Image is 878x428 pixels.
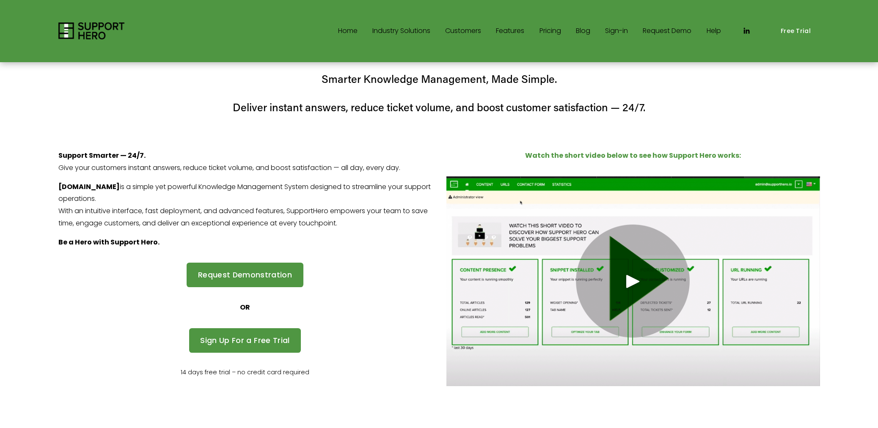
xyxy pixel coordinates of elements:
p: 14 days free trial – no credit card required [58,367,432,378]
a: Free Trial [771,21,820,41]
div: Play [623,271,643,291]
img: Support Hero [58,22,125,39]
a: Sign Up For a Free Trial [189,328,301,353]
strong: Support Smarter — 24/7. [58,151,146,160]
a: Help [707,24,721,38]
p: is a simple yet powerful Knowledge Management System designed to streamline your support operatio... [58,181,432,230]
h4: Deliver instant answers, reduce ticket volume, and boost customer satisfaction — 24/7. [58,100,820,115]
a: Customers [445,24,481,38]
strong: Watch the short video below to see how Support Hero works: [525,151,741,160]
strong: Be a Hero with Support Hero. [58,237,160,247]
strong: OR [240,302,250,312]
strong: [DOMAIN_NAME] [58,182,120,192]
a: Sign-in [605,24,628,38]
a: Home [338,24,358,38]
a: Features [496,24,524,38]
a: Request Demo [643,24,691,38]
a: Blog [576,24,590,38]
a: Pricing [539,24,561,38]
a: LinkedIn [742,27,751,35]
span: Industry Solutions [372,25,430,37]
p: Give your customers instant answers, reduce ticket volume, and boost satisfaction — all day, ever... [58,150,432,174]
a: folder dropdown [372,24,430,38]
a: Request Demonstration [187,263,303,287]
h4: Smarter Knowledge Management, Made Simple. [58,71,820,86]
